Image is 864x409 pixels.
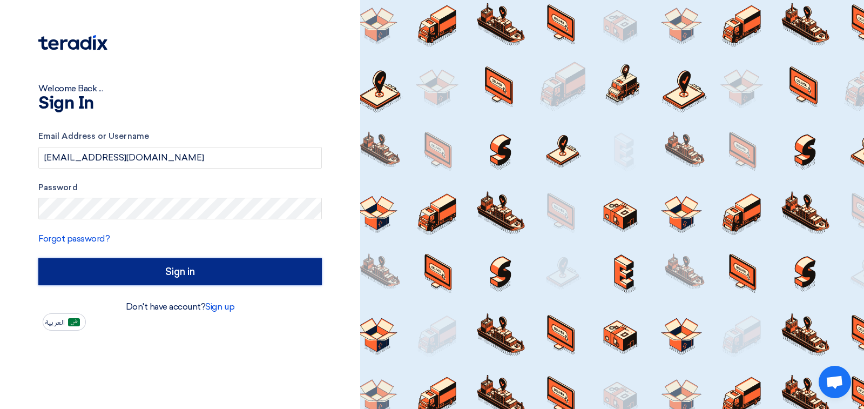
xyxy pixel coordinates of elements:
input: Enter your business email or username [38,147,322,169]
img: Teradix logo [38,35,107,50]
div: Welcome Back ... [38,82,322,95]
button: العربية [43,313,86,331]
span: العربية [45,319,65,326]
label: Password [38,182,322,194]
h1: Sign In [38,95,322,112]
a: Sign up [205,301,234,312]
input: Sign in [38,258,322,285]
label: Email Address or Username [38,130,322,143]
img: ar-AR.png [68,318,80,326]
a: Forgot password? [38,233,110,244]
div: Open chat [819,366,851,398]
div: Don't have account? [38,300,322,313]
